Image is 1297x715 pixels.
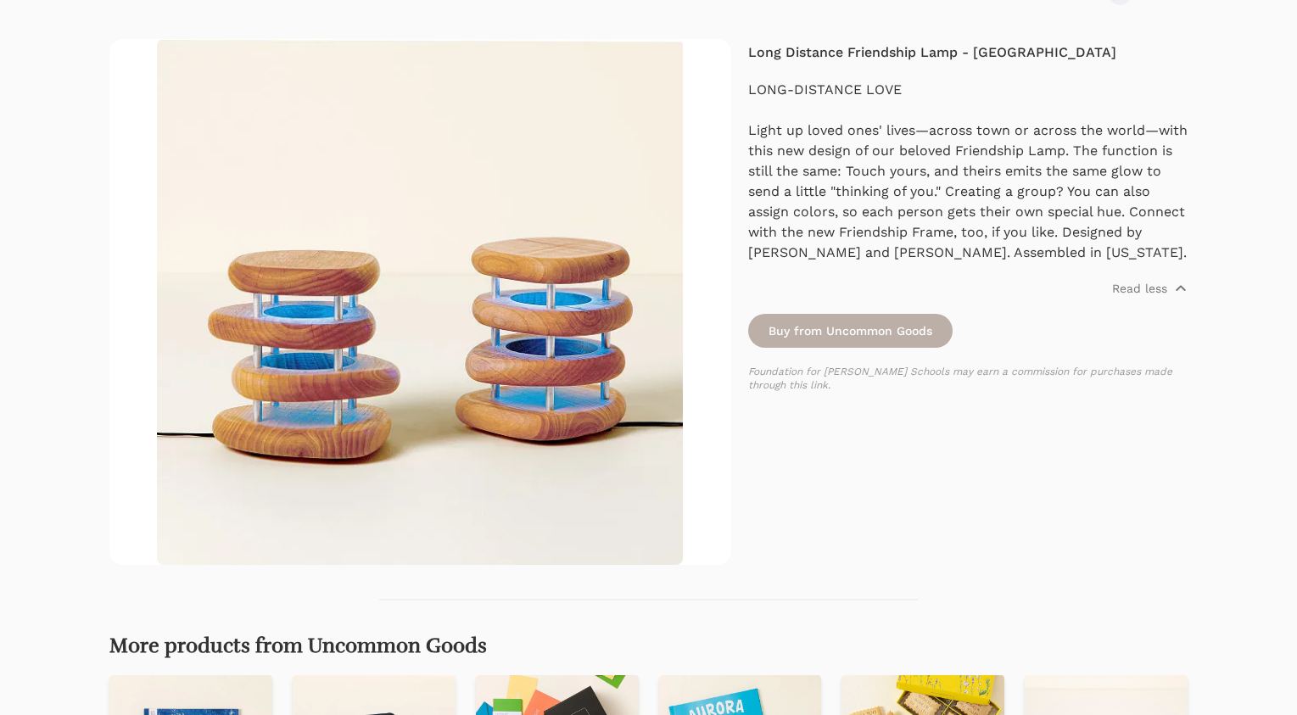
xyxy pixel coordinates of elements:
h2: More products from Uncommon Goods [109,634,1188,658]
a: Buy from Uncommon Goods [748,314,953,348]
p: Foundation for [PERSON_NAME] Schools may earn a commission for purchases made through this link. [748,365,1188,392]
img: Long Distance Friendship Lamp - Wood [157,39,683,565]
button: Read less [1112,280,1188,297]
h4: Long Distance Friendship Lamp - [GEOGRAPHIC_DATA] [748,42,1188,63]
div: LONG-DISTANCE LOVE Light up loved ones' lives—across town or across the world—with this new desig... [748,80,1188,263]
p: Read less [1112,280,1167,297]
